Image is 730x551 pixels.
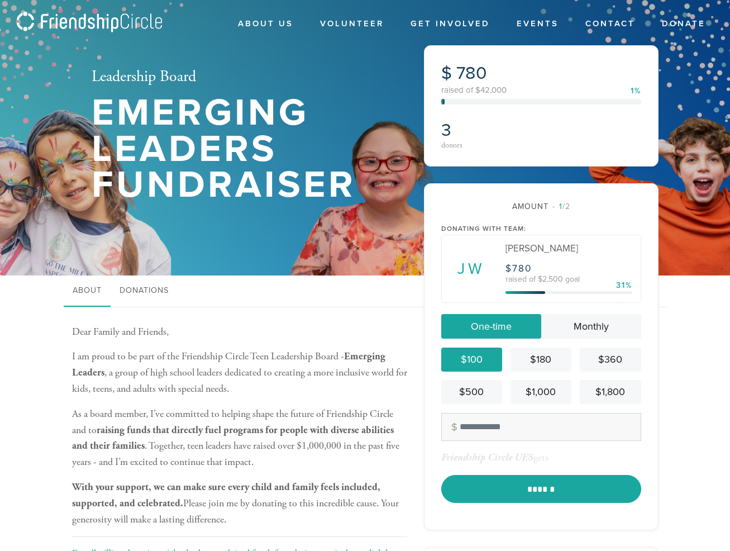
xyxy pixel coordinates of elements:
div: $500 [446,384,498,400]
div: $1,800 [584,384,636,400]
div: [PERSON_NAME] [505,244,632,253]
p: Please join me by donating to this incredible cause. Your generosity will make a lasting difference. [72,479,407,528]
span: 780 [456,63,487,84]
a: $360 [580,348,641,372]
div: Donating with team: [441,224,641,234]
a: $500 [441,380,502,404]
a: Donations [111,275,178,307]
a: Contact [577,13,643,35]
span: $ [441,63,452,84]
p: As a board member, I’ve committed to helping shape the future of Friendship Circle and to . Toget... [72,406,407,471]
a: Events [508,13,567,35]
a: $180 [510,348,571,372]
div: gets [441,451,548,464]
p: I am proud to be part of the Friendship Circle Teen Leadership Board - , a group of high school l... [72,349,407,397]
a: Get Involved [402,13,498,35]
span: 1 [559,202,562,211]
span: $ [505,262,512,274]
a: One-time [441,314,541,339]
div: donors [441,141,538,149]
a: Volunteer [312,13,392,35]
a: About Us [230,13,302,35]
h2: 3 [441,120,538,141]
h1: Emerging Leaders Fundraiser [92,95,388,203]
span: JW [454,257,485,281]
b: raising funds that directly fuel programs for people with diverse abilities and their families [72,424,394,453]
span: Friendship Circle UES [441,451,533,464]
p: Dear Family and Friends, [72,324,407,340]
a: $100 [441,348,502,372]
span: 780 [512,262,532,274]
a: Donate [653,13,714,35]
a: Monthly [541,314,641,339]
a: $1,000 [510,380,571,404]
h2: Leadership Board [92,68,388,87]
div: Amount [441,201,641,212]
b: With your support, we can make sure every child and family feels included, supported, and celebra... [72,481,380,510]
span: /2 [552,202,570,211]
div: raised of $42,000 [441,86,641,94]
b: Emerging Leaders [72,350,385,379]
div: $180 [515,352,567,367]
img: logo_fc.png [17,12,162,34]
div: 1% [631,87,641,95]
div: $100 [446,352,498,367]
div: 31% [616,279,632,291]
div: $360 [584,352,636,367]
a: $1,800 [580,380,641,404]
div: $1,000 [515,384,567,400]
a: About [64,275,111,307]
div: raised of $2,500 goal [505,275,632,283]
